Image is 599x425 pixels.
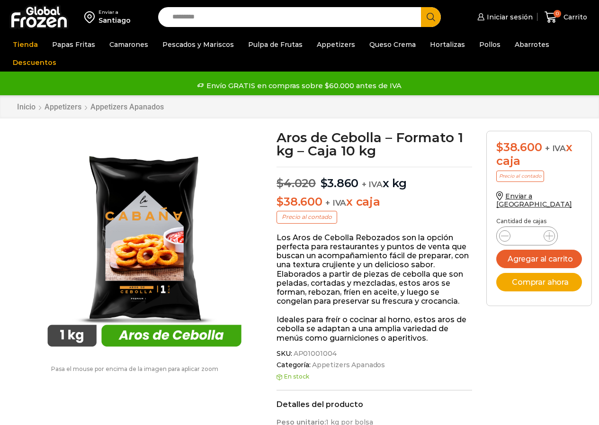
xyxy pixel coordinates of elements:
[90,102,164,111] a: Appetizers Apanados
[47,36,100,54] a: Papas Fritas
[292,350,338,358] span: AP01001004
[554,10,561,18] span: 0
[277,350,472,358] span: SKU:
[32,131,257,356] img: aros-1kg
[277,131,472,157] h1: Aros de Cebolla – Formato 1 kg – Caja 10 kg
[277,195,284,208] span: $
[312,36,360,54] a: Appetizers
[496,140,542,154] bdi: 38.600
[496,141,582,168] div: x caja
[425,36,470,54] a: Hortalizas
[496,250,582,268] button: Agregar al carrito
[277,167,472,190] p: x kg
[496,192,572,208] a: Enviar a [GEOGRAPHIC_DATA]
[277,233,472,306] p: Los Aros de Cebolla Rebozados son la opción perfecta para restaurantes y puntos de venta que busc...
[277,176,316,190] bdi: 4.020
[277,373,472,380] p: En stock
[277,195,472,209] p: x caja
[561,12,587,22] span: Carrito
[277,315,472,343] p: Ideales para freír o cocinar al horno, estos aros de cebolla se adaptan a una amplia variedad de ...
[98,16,131,25] div: Santiago
[496,218,582,225] p: Cantidad de cajas
[311,361,385,369] a: Appetizers Apanados
[321,176,328,190] span: $
[474,36,505,54] a: Pollos
[496,273,582,291] button: Comprar ahora
[277,211,337,223] p: Precio al contado
[496,171,544,182] p: Precio al contado
[8,36,43,54] a: Tienda
[545,144,566,153] span: + IVA
[484,12,533,22] span: Iniciar sesión
[321,176,359,190] bdi: 3.860
[7,366,262,372] p: Pasa el mouse por encima de la imagen para aplicar zoom
[277,195,322,208] bdi: 38.600
[8,54,61,72] a: Descuentos
[277,176,284,190] span: $
[518,229,536,243] input: Product quantity
[510,36,554,54] a: Abarrotes
[105,36,153,54] a: Camarones
[17,102,164,111] nav: Breadcrumb
[475,8,533,27] a: Iniciar sesión
[243,36,307,54] a: Pulpa de Frutas
[277,400,472,409] h2: Detalles del producto
[362,180,383,189] span: + IVA
[44,102,82,111] a: Appetizers
[542,6,590,28] a: 0 Carrito
[17,102,36,111] a: Inicio
[98,9,131,16] div: Enviar a
[84,9,98,25] img: address-field-icon.svg
[277,361,472,369] span: Categoría:
[496,140,503,154] span: $
[158,36,239,54] a: Pescados y Mariscos
[421,7,441,27] button: Search button
[325,198,346,208] span: + IVA
[365,36,420,54] a: Queso Crema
